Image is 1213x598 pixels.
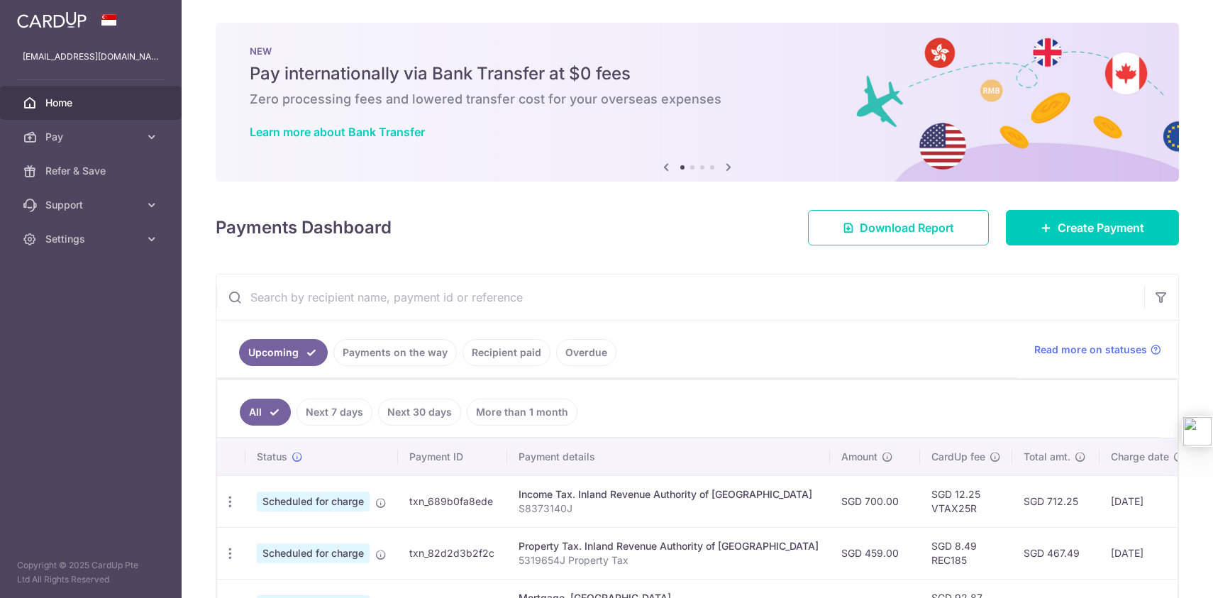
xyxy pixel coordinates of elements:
a: Read more on statuses [1034,343,1161,357]
td: SGD 12.25 VTAX25R [920,475,1012,527]
td: SGD 459.00 [830,527,920,579]
a: Overdue [556,339,616,366]
h5: Pay internationally via Bank Transfer at $0 fees [250,62,1145,85]
span: CardUp fee [931,450,985,464]
a: Download Report [808,210,989,245]
input: Search by recipient name, payment id or reference [216,275,1144,320]
span: Pay [45,130,139,144]
h4: Payments Dashboard [216,215,392,240]
span: Refer & Save [45,164,139,178]
span: Scheduled for charge [257,492,370,511]
th: Payment ID [398,438,507,475]
span: Read more on statuses [1034,343,1147,357]
a: Payments on the way [333,339,457,366]
p: 5319654J Property Tax [519,553,819,567]
a: All [240,399,291,426]
td: SGD 8.49 REC185 [920,527,1012,579]
td: txn_689b0fa8ede [398,475,507,527]
p: [EMAIL_ADDRESS][DOMAIN_NAME] [23,50,159,64]
h6: Zero processing fees and lowered transfer cost for your overseas expenses [250,91,1145,108]
span: Total amt. [1024,450,1070,464]
a: Recipient paid [463,339,550,366]
a: Next 7 days [297,399,372,426]
span: Scheduled for charge [257,543,370,563]
span: Support [45,198,139,212]
p: S8373140J [519,502,819,516]
img: Bank transfer banner [216,23,1179,182]
span: Settings [45,232,139,246]
td: SGD 467.49 [1012,527,1100,579]
p: NEW [250,45,1145,57]
span: Status [257,450,287,464]
td: [DATE] [1100,527,1196,579]
th: Payment details [507,438,830,475]
td: SGD 712.25 [1012,475,1100,527]
span: Create Payment [1058,219,1144,236]
a: Learn more about Bank Transfer [250,125,425,139]
a: Upcoming [239,339,328,366]
a: More than 1 month [467,399,577,426]
span: Home [45,96,139,110]
a: Create Payment [1006,210,1179,245]
div: Property Tax. Inland Revenue Authority of [GEOGRAPHIC_DATA] [519,539,819,553]
img: CardUp [17,11,87,28]
span: Charge date [1111,450,1169,464]
span: Download Report [860,219,954,236]
td: [DATE] [1100,475,1196,527]
td: txn_82d2d3b2f2c [398,527,507,579]
div: Income Tax. Inland Revenue Authority of [GEOGRAPHIC_DATA] [519,487,819,502]
span: Amount [841,450,877,464]
a: Next 30 days [378,399,461,426]
td: SGD 700.00 [830,475,920,527]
